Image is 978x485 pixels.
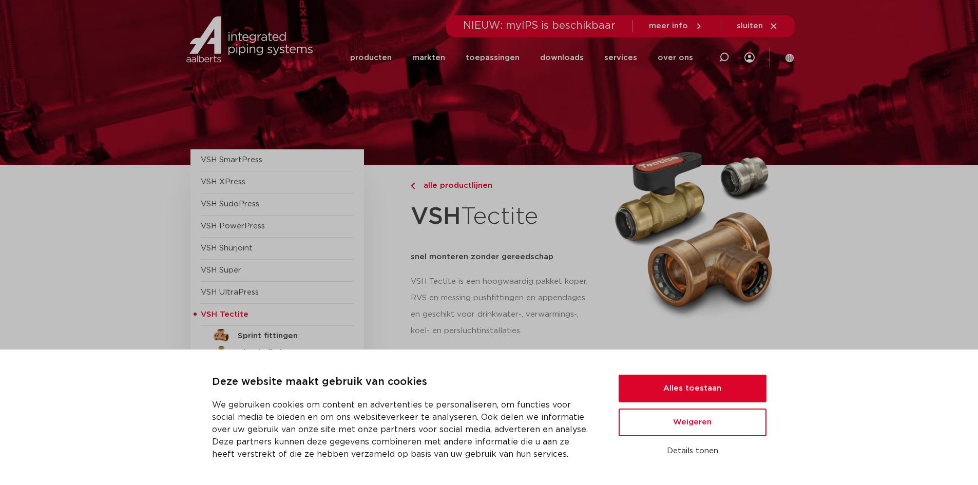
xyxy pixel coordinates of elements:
a: services [604,38,637,77]
h5: Classic fittingen [238,348,339,357]
span: NIEUW: myIPS is beschikbaar [463,21,616,31]
a: over ons [658,38,693,77]
p: We gebruiken cookies om content en advertenties te personaliseren, om functies voor social media ... [212,399,594,460]
a: downloads [540,38,584,77]
a: VSH SmartPress [201,156,262,164]
span: alle productlijnen [417,182,492,189]
button: Alles toestaan [619,375,766,402]
p: VSH Tectite is een hoogwaardig pakket koper, RVS en messing pushfittingen en appendages en geschi... [411,274,597,339]
button: Details tonen [619,442,766,460]
a: markten [412,38,445,77]
p: Deze website maakt gebruik van cookies [212,374,594,391]
a: Sprint fittingen [201,326,354,342]
a: producten [350,38,392,77]
a: VSH SudoPress [201,200,259,208]
a: VSH Shurjoint [201,244,253,252]
a: VSH UltraPress [201,288,259,296]
a: VSH PowerPress [201,222,265,230]
a: meer info [649,22,703,31]
a: VSH Super [201,266,241,274]
h5: Sprint fittingen [238,332,339,341]
a: Classic fittingen [201,342,354,359]
a: sluiten [737,22,778,31]
a: alle productlijnen [411,180,597,192]
h1: Tectite [411,197,597,237]
span: VSH Tectite [201,311,248,318]
a: VSH XPress [201,178,245,186]
img: chevron-right.svg [411,183,415,189]
span: sluiten [737,22,763,30]
a: toepassingen [466,38,520,77]
span: meer info [649,22,688,30]
strong: VSH [411,205,461,228]
strong: snel monteren zonder gereedschap [411,253,553,261]
button: Weigeren [619,409,766,436]
nav: Menu [350,38,693,77]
